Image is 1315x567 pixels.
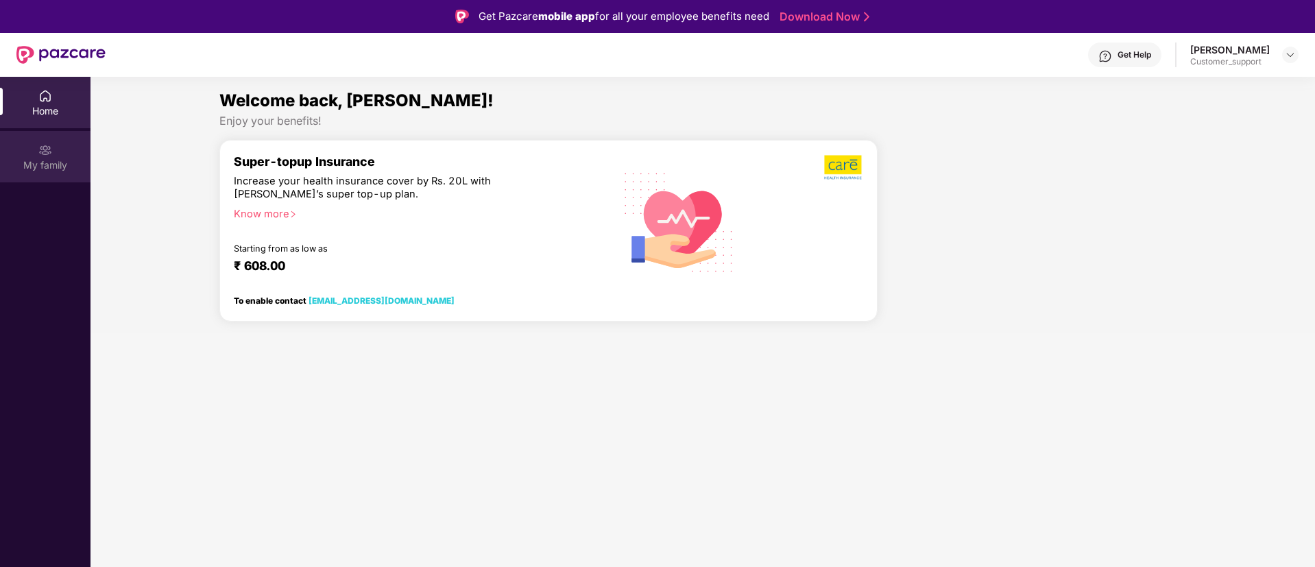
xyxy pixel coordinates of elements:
span: Welcome back, [PERSON_NAME]! [219,91,494,110]
div: Starting from as low as [234,243,543,253]
img: svg+xml;base64,PHN2ZyB3aWR0aD0iMjAiIGhlaWdodD0iMjAiIHZpZXdCb3g9IjAgMCAyMCAyMCIgZmlsbD0ibm9uZSIgeG... [38,143,52,157]
div: Super-topup Insurance [234,154,601,169]
a: [EMAIL_ADDRESS][DOMAIN_NAME] [309,295,455,306]
div: Get Help [1118,49,1151,60]
div: Customer_support [1190,56,1270,67]
strong: mobile app [538,10,595,23]
span: right [289,210,297,218]
div: To enable contact [234,295,455,305]
img: svg+xml;base64,PHN2ZyBpZD0iSGVscC0zMngzMiIgeG1sbnM9Imh0dHA6Ly93d3cudzMub3JnLzIwMDAvc3ZnIiB3aWR0aD... [1098,49,1112,63]
div: ₹ 608.00 [234,258,588,275]
img: svg+xml;base64,PHN2ZyBpZD0iSG9tZSIgeG1sbnM9Imh0dHA6Ly93d3cudzMub3JnLzIwMDAvc3ZnIiB3aWR0aD0iMjAiIG... [38,89,52,103]
img: New Pazcare Logo [16,46,106,64]
div: Enjoy your benefits! [219,114,1187,128]
img: Logo [455,10,469,23]
div: Increase your health insurance cover by Rs. 20L with [PERSON_NAME]’s super top-up plan. [234,175,542,202]
img: svg+xml;base64,PHN2ZyBpZD0iRHJvcGRvd24tMzJ4MzIiIHhtbG5zPSJodHRwOi8vd3d3LnczLm9yZy8yMDAwL3N2ZyIgd2... [1285,49,1296,60]
div: Get Pazcare for all your employee benefits need [479,8,769,25]
img: Stroke [864,10,869,24]
div: Know more [234,208,593,217]
img: b5dec4f62d2307b9de63beb79f102df3.png [824,154,863,180]
a: Download Now [780,10,865,24]
div: [PERSON_NAME] [1190,43,1270,56]
img: svg+xml;base64,PHN2ZyB4bWxucz0iaHR0cDovL3d3dy53My5vcmcvMjAwMC9zdmciIHhtbG5zOnhsaW5rPSJodHRwOi8vd3... [614,155,745,288]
